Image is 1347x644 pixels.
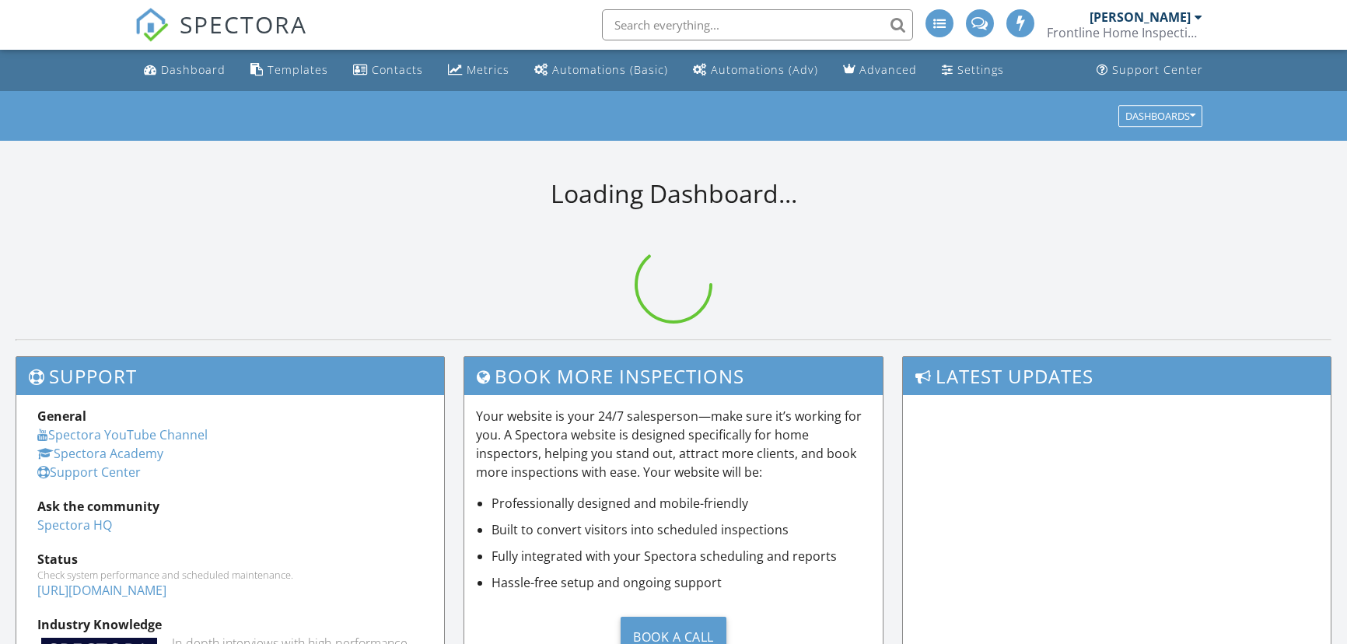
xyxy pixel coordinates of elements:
h3: Support [16,357,444,395]
a: Automations (Advanced) [687,56,824,85]
p: Your website is your 24/7 salesperson—make sure it’s working for you. A Spectora website is desig... [476,407,871,481]
a: Support Center [1090,56,1209,85]
a: Contacts [347,56,429,85]
h3: Book More Inspections [464,357,883,395]
a: Spectora Academy [37,445,163,462]
li: Fully integrated with your Spectora scheduling and reports [492,547,871,565]
div: Metrics [467,62,509,77]
div: Automations (Basic) [552,62,668,77]
li: Hassle-free setup and ongoing support [492,573,871,592]
a: Automations (Basic) [528,56,674,85]
a: Settings [936,56,1010,85]
div: Frontline Home Inspections [1047,25,1202,40]
div: Ask the community [37,497,423,516]
div: Templates [268,62,328,77]
div: Settings [957,62,1004,77]
div: Industry Knowledge [37,615,423,634]
strong: General [37,408,86,425]
a: Spectora YouTube Channel [37,426,208,443]
span: SPECTORA [180,8,307,40]
div: Check system performance and scheduled maintenance. [37,569,423,581]
li: Professionally designed and mobile-friendly [492,494,871,513]
div: Contacts [372,62,423,77]
div: Automations (Adv) [711,62,818,77]
img: The Best Home Inspection Software - Spectora [135,8,169,42]
h3: Latest Updates [903,357,1331,395]
a: Dashboard [138,56,232,85]
div: Status [37,550,423,569]
div: Support Center [1112,62,1203,77]
a: Spectora HQ [37,516,112,534]
div: [PERSON_NAME] [1090,9,1191,25]
a: Advanced [837,56,923,85]
a: Templates [244,56,334,85]
button: Dashboards [1118,105,1202,127]
div: Dashboards [1125,110,1195,121]
div: Dashboard [161,62,226,77]
a: [URL][DOMAIN_NAME] [37,582,166,599]
a: Metrics [442,56,516,85]
input: Search everything... [602,9,913,40]
a: Support Center [37,464,141,481]
a: SPECTORA [135,21,307,54]
li: Built to convert visitors into scheduled inspections [492,520,871,539]
div: Advanced [859,62,917,77]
